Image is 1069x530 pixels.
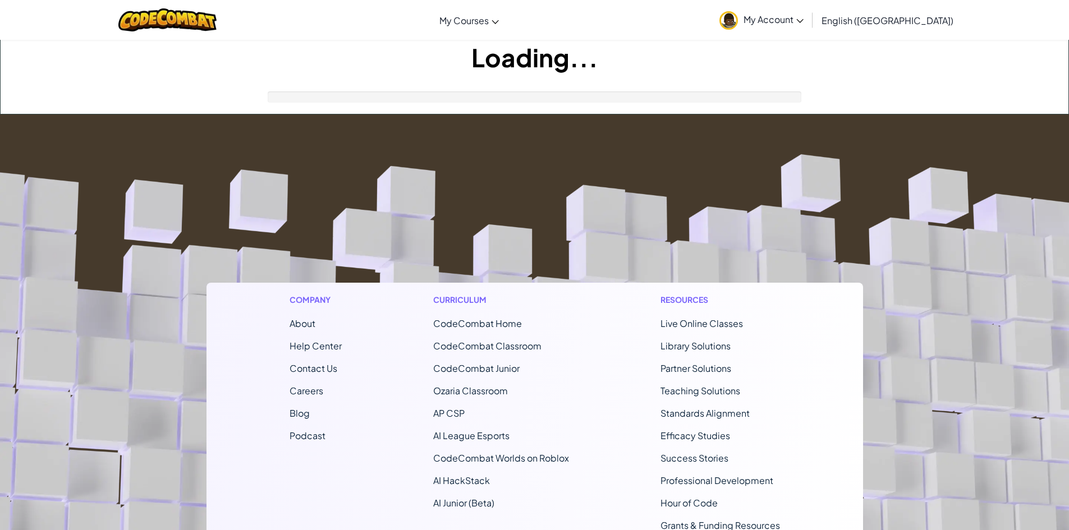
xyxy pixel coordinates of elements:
span: My Courses [439,15,489,26]
a: Success Stories [660,452,728,464]
a: Professional Development [660,474,773,486]
a: CodeCombat Classroom [433,340,542,352]
a: Standards Alignment [660,407,750,419]
a: Efficacy Studies [660,430,730,441]
a: My Account [714,2,809,38]
a: AI Junior (Beta) [433,497,494,509]
a: My Courses [434,5,504,35]
a: Help Center [290,340,342,352]
a: Podcast [290,430,325,441]
span: English ([GEOGRAPHIC_DATA]) [822,15,953,26]
a: About [290,317,315,329]
a: Live Online Classes [660,317,743,329]
h1: Company [290,294,342,306]
img: CodeCombat logo [118,8,217,31]
a: Blog [290,407,310,419]
a: Careers [290,385,323,397]
a: AP CSP [433,407,465,419]
a: Partner Solutions [660,362,731,374]
span: My Account [744,13,804,25]
a: Ozaria Classroom [433,385,508,397]
h1: Curriculum [433,294,569,306]
img: avatar [719,11,738,30]
a: Teaching Solutions [660,385,740,397]
a: AI League Esports [433,430,510,441]
a: Library Solutions [660,340,731,352]
a: CodeCombat Worlds on Roblox [433,452,569,464]
h1: Loading... [1,40,1068,75]
a: English ([GEOGRAPHIC_DATA]) [816,5,959,35]
a: AI HackStack [433,474,490,486]
a: CodeCombat Junior [433,362,520,374]
span: Contact Us [290,362,337,374]
a: Hour of Code [660,497,718,509]
span: CodeCombat Home [433,317,522,329]
h1: Resources [660,294,780,306]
